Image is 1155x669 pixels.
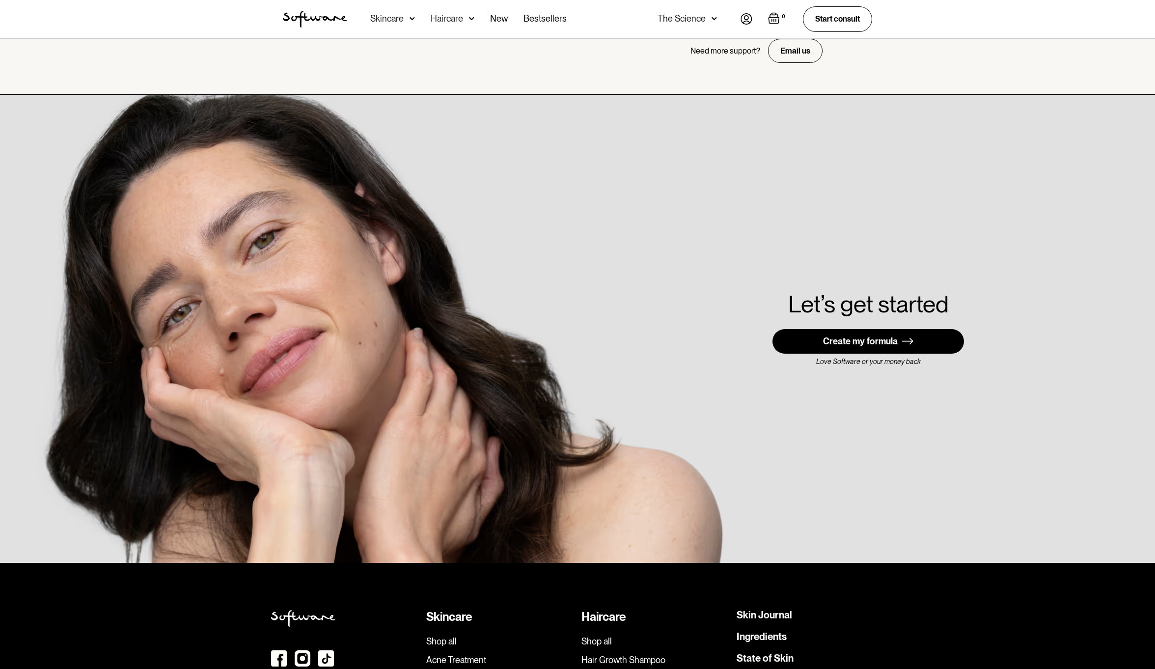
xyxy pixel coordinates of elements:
[772,329,964,354] a: Create my formula
[772,358,964,366] div: Love Software or your money back
[271,610,335,627] img: Softweare logo
[823,336,898,346] div: Create my formula
[370,14,404,24] div: Skincare
[737,610,792,620] a: Skin Journal
[780,12,787,21] div: 0
[803,6,872,31] a: Start consult
[581,636,729,647] a: Shop all
[768,12,787,26] a: Open empty cart
[581,655,729,666] a: Hair Growth Shampoo
[431,14,463,24] div: Haircare
[737,653,794,663] a: State of Skin
[426,655,574,666] a: Acne Treatment
[426,610,574,624] div: Skincare
[768,39,823,63] a: Email us
[581,610,729,624] div: Haircare
[690,46,760,56] div: Need more support?
[271,650,287,667] img: Facebook icon
[469,14,474,24] img: arrow down
[410,14,415,24] img: arrow down
[737,632,787,641] a: Ingredients
[788,291,949,317] h2: Let’s get started
[283,11,347,28] img: Software Logo
[283,11,347,28] a: home
[295,650,310,667] img: instagram icon
[712,14,717,24] img: arrow down
[658,14,706,24] div: The Science
[318,650,334,667] img: TikTok Icon
[426,636,574,647] a: Shop all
